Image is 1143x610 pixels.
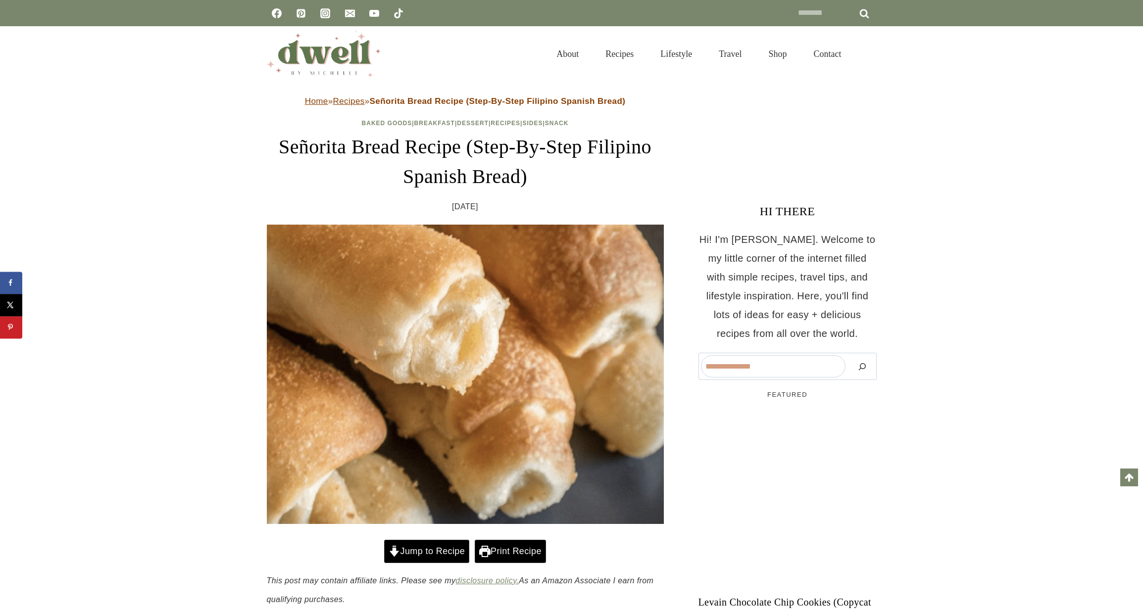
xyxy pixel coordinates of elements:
[362,120,569,127] span: | | | | |
[491,120,520,127] a: Recipes
[364,3,384,23] a: YouTube
[705,37,755,71] a: Travel
[315,3,335,23] a: Instagram
[698,390,877,400] h5: FEATURED
[592,37,647,71] a: Recipes
[850,355,874,377] button: Search
[1120,469,1138,486] a: Scroll to top
[543,37,592,71] a: About
[698,230,877,343] p: Hi! I'm [PERSON_NAME]. Welcome to my little corner of the internet filled with simple recipes, tr...
[698,410,877,588] a: Read More Levain Chocolate Chip Cookies (Copycat Recipe)
[370,96,626,106] strong: Señorita Bread Recipe (Step-By-Step Filipino Spanish Bread)
[543,37,854,71] nav: Primary Navigation
[267,3,287,23] a: Facebook
[522,120,543,127] a: Sides
[755,37,800,71] a: Shop
[545,120,569,127] a: Snack
[384,540,469,563] a: Jump to Recipe
[305,96,626,106] span: » »
[362,120,412,127] a: Baked Goods
[267,31,381,77] img: DWELL by michelle
[455,576,519,585] a: disclosure policy.
[452,199,478,214] time: [DATE]
[860,46,877,62] button: View Search Form
[475,540,546,563] a: Print Recipe
[414,120,455,127] a: Breakfast
[389,3,408,23] a: TikTok
[800,37,855,71] a: Contact
[291,3,311,23] a: Pinterest
[340,3,360,23] a: Email
[267,225,664,524] img: a stack of cenorita bread fresh from the oven
[457,120,489,127] a: Dessert
[647,37,705,71] a: Lifestyle
[698,202,877,220] h3: HI THERE
[267,576,654,604] em: This post may contain affiliate links. Please see my As an Amazon Associate I earn from qualifyin...
[305,96,328,106] a: Home
[333,96,365,106] a: Recipes
[267,132,664,191] h1: Señorita Bread Recipe (Step-By-Step Filipino Spanish Bread)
